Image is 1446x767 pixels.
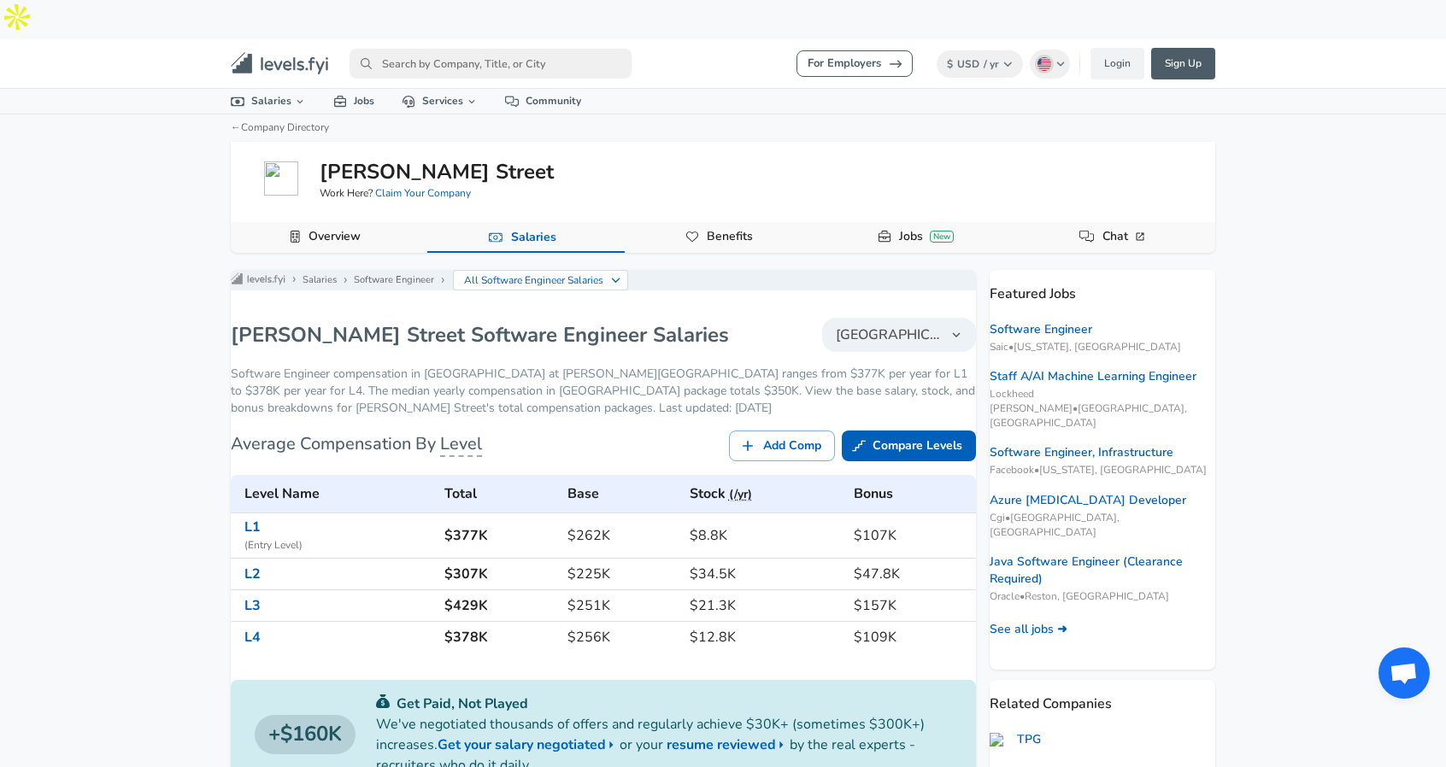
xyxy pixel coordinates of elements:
a: Salaries [504,223,563,252]
img: svg+xml;base64,PHN2ZyB4bWxucz0iaHR0cDovL3d3dy53My5vcmcvMjAwMC9zdmciIGZpbGw9IiMwYzU0NjAiIHZpZXdCb3... [376,694,390,708]
a: Salaries [303,273,337,287]
span: [GEOGRAPHIC_DATA] [836,325,942,345]
span: USD [957,57,979,71]
table: Jane Street's Software Engineer levels [231,475,976,653]
a: Benefits [700,222,760,251]
h6: Level Name [244,482,431,506]
a: L2 [244,565,261,583]
div: New [930,231,954,243]
img: tpg.com [990,733,1010,747]
h6: Stock [690,482,840,506]
a: ←Company Directory [231,120,329,134]
h6: $225K [567,562,675,586]
h6: $251K [567,594,675,618]
h6: $21.3K [690,594,840,618]
a: Overview [302,222,367,251]
button: (/yr) [729,484,752,506]
button: [GEOGRAPHIC_DATA] [822,318,976,352]
h6: $429K [444,594,555,618]
h6: $109K [854,625,969,649]
nav: primary [210,46,1236,81]
a: Azure [MEDICAL_DATA] Developer [990,492,1186,509]
h5: [PERSON_NAME] Street [320,157,554,186]
h6: $8.8K [690,524,840,547]
button: $USD/ yr [937,50,1023,78]
h6: $256K [567,625,675,649]
h6: Total [444,482,555,506]
span: / yr [984,57,999,71]
h6: $262K [567,524,675,547]
h6: Bonus [854,482,969,506]
a: Java Software Engineer (Clearance Required) [990,553,1215,588]
a: Services [388,89,491,114]
h6: $107K [854,524,969,547]
a: See all jobs ➜ [990,621,1067,638]
p: Get Paid, Not Played [376,694,952,714]
a: Community [491,89,595,114]
a: $160K [255,715,356,754]
h6: Average Compensation By [231,430,482,458]
a: Add Comp [729,430,835,462]
a: Compare Levels [842,430,976,462]
h1: [PERSON_NAME] Street Software Engineer Salaries [231,321,729,348]
a: L1 [244,518,261,536]
h6: $307K [444,562,555,586]
p: Related Companies [990,680,1215,714]
a: Staff A/AI Machine Learning Engineer [990,368,1196,385]
h6: $378K [444,625,555,649]
span: Cgi • [GEOGRAPHIC_DATA], [GEOGRAPHIC_DATA] [990,511,1215,540]
a: Software Engineer [990,321,1092,338]
input: Search by Company, Title, or City [350,49,632,79]
a: resume reviewed [667,735,790,755]
div: Company Data Navigation [231,222,1215,253]
span: ( Entry Level ) [244,537,431,554]
span: Saic • [US_STATE], [GEOGRAPHIC_DATA] [990,340,1215,354]
a: TPG [990,731,1041,748]
span: Facebook • [US_STATE], [GEOGRAPHIC_DATA] [990,463,1215,477]
h6: $47.8K [854,562,969,586]
h6: $34.5K [690,562,840,586]
a: Jobs [320,89,388,114]
img: English (US) [1037,57,1051,71]
div: Open chat [1378,647,1430,699]
h6: $157K [854,594,969,618]
h6: $377K [444,524,555,547]
p: Featured Jobs [990,270,1215,304]
h6: $12.8K [690,625,840,649]
a: JobsNew [892,222,961,251]
a: L4 [244,628,261,647]
p: Software Engineer compensation in [GEOGRAPHIC_DATA] at [PERSON_NAME][GEOGRAPHIC_DATA] ranges from... [231,366,976,417]
a: Chat [1096,222,1155,251]
span: Oracle • Reston, [GEOGRAPHIC_DATA] [990,589,1215,604]
a: Claim Your Company [375,186,471,200]
p: All Software Engineer Salaries [464,272,604,288]
a: L3 [244,596,261,615]
a: Salaries [217,89,320,114]
img: janestreet.com [264,161,298,196]
span: Lockheed [PERSON_NAME] • [GEOGRAPHIC_DATA], [GEOGRAPHIC_DATA] [990,387,1215,430]
a: Get your salary negotiated [438,735,620,755]
a: Login [1090,48,1144,79]
span: Level [440,432,482,457]
button: English (US) [1030,50,1071,79]
a: For Employers [796,50,913,77]
h6: Base [567,482,675,506]
a: Sign Up [1151,48,1215,79]
span: Work Here? [320,186,471,201]
a: Software Engineer, Infrastructure [990,444,1173,461]
a: Software Engineer [354,273,434,287]
span: $ [947,57,953,71]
